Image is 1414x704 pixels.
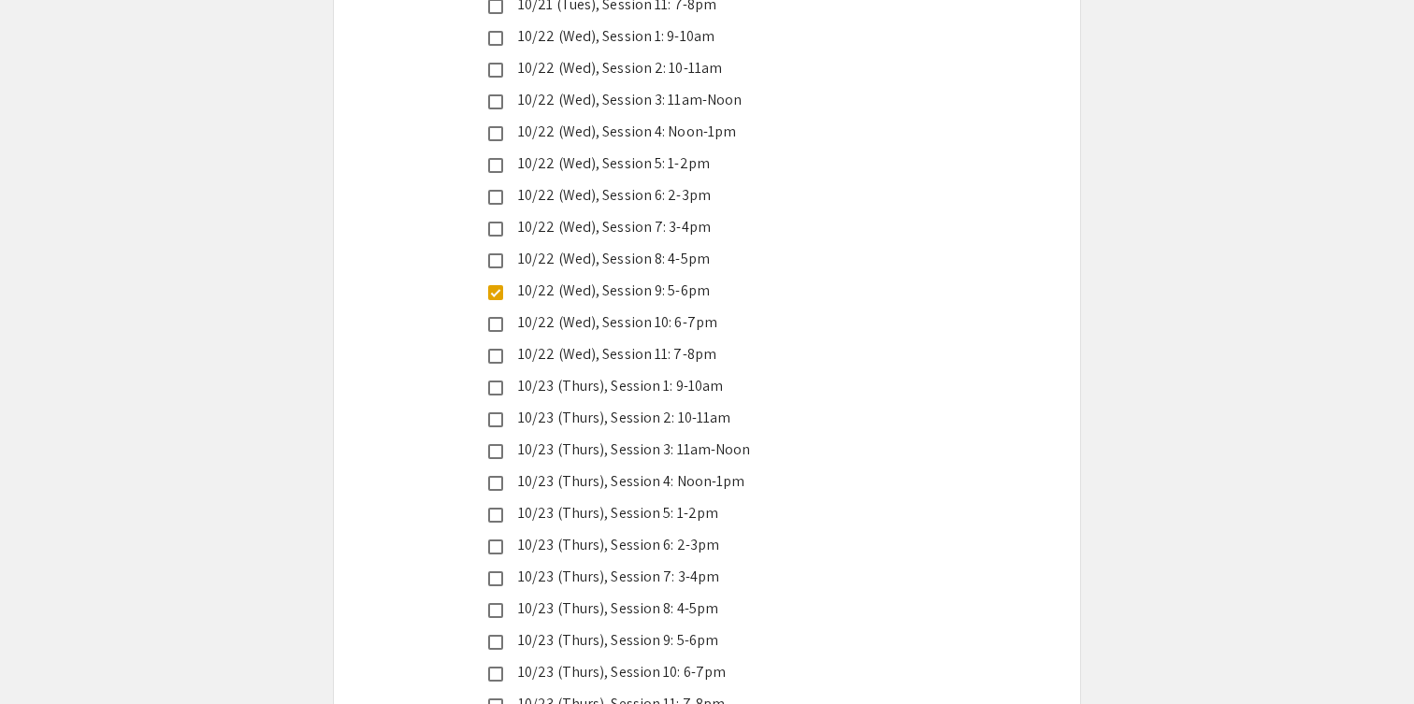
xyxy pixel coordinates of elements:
div: 10/22 (Wed), Session 4: Noon-1pm [503,121,896,143]
div: 10/23 (Thurs), Session 6: 2-3pm [503,534,896,556]
div: 10/22 (Wed), Session 2: 10-11am [503,57,896,79]
div: 10/22 (Wed), Session 8: 4-5pm [503,248,896,270]
div: 10/22 (Wed), Session 7: 3-4pm [503,216,896,238]
div: 10/22 (Wed), Session 10: 6-7pm [503,311,896,334]
iframe: Chat [14,620,79,690]
div: 10/22 (Wed), Session 11: 7-8pm [503,343,896,366]
div: 10/23 (Thurs), Session 1: 9-10am [503,375,896,397]
div: 10/23 (Thurs), Session 9: 5-6pm [503,629,896,652]
div: 10/22 (Wed), Session 9: 5-6pm [503,280,896,302]
div: 10/22 (Wed), Session 3: 11am-Noon [503,89,896,111]
div: 10/22 (Wed), Session 5: 1-2pm [503,152,896,175]
div: 10/23 (Thurs), Session 2: 10-11am [503,407,896,429]
div: 10/23 (Thurs), Session 4: Noon-1pm [503,470,896,493]
div: 10/23 (Thurs), Session 7: 3-4pm [503,566,896,588]
div: 10/23 (Thurs), Session 3: 11am-Noon [503,438,896,461]
div: 10/22 (Wed), Session 1: 9-10am [503,25,896,48]
div: 10/23 (Thurs), Session 10: 6-7pm [503,661,896,683]
div: 10/23 (Thurs), Session 5: 1-2pm [503,502,896,524]
div: 10/22 (Wed), Session 6: 2-3pm [503,184,896,207]
div: 10/23 (Thurs), Session 8: 4-5pm [503,597,896,620]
